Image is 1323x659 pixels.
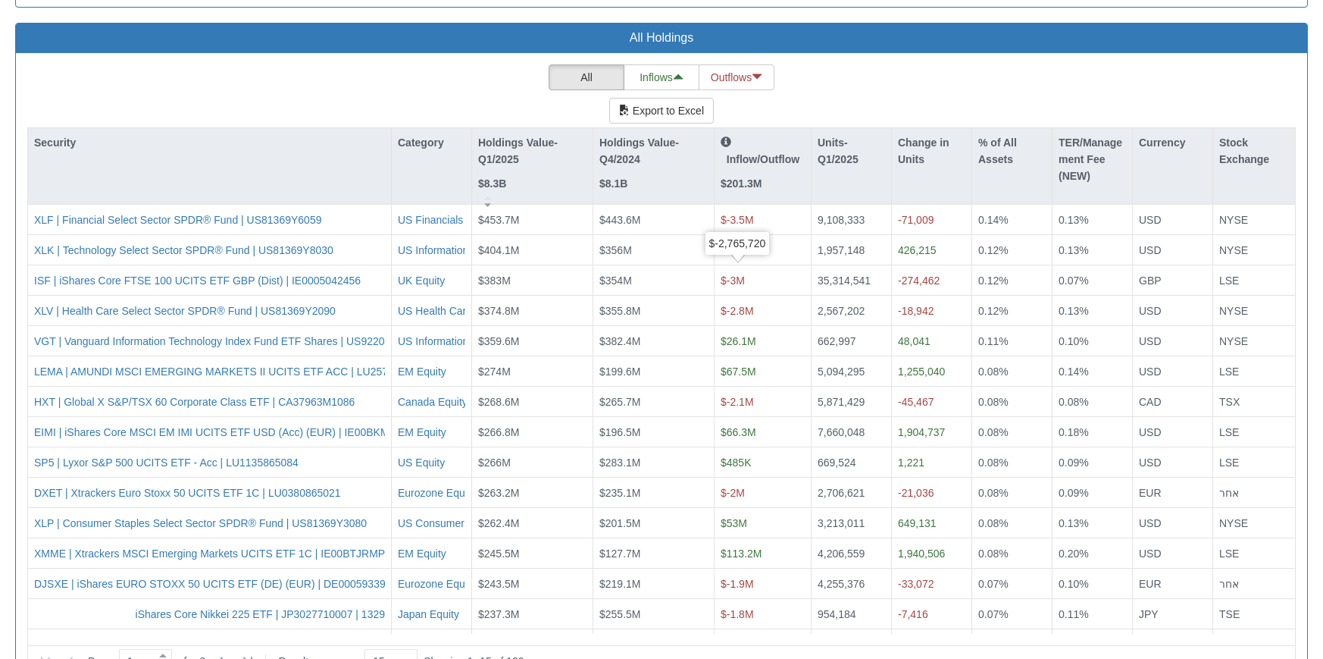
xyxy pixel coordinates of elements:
[34,424,421,439] button: EIMI | iShares Core MSCI EM IMI UCITS ETF USD (Acc) (EUR) | IE00BKM4GZ66
[1139,454,1206,469] div: USD
[818,303,885,318] div: 2,567,202
[398,363,446,378] div: EM Equity
[478,607,519,620] span: $237.3M
[818,134,885,168] p: Units-Q1/2025
[549,64,624,90] button: All
[818,394,885,409] div: 5,871,429
[34,333,421,348] button: VGT | Vanguard Information Technology Index Fund ETF Shares | US92204A7028
[721,214,754,226] span: $-3.5M
[1052,128,1132,191] div: TER/Management Fee (NEW)
[398,212,463,228] div: US Financials
[478,177,506,190] strong: $8.3B
[599,365,640,377] span: $199.6M
[1219,545,1289,560] div: LSE
[1139,333,1206,348] div: USD
[398,515,503,530] div: US Consumer Staples
[398,454,445,469] button: US Equity
[1133,128,1212,157] div: Currency
[1139,242,1206,257] div: USD
[1219,303,1289,318] div: NYSE
[1219,212,1289,228] div: NYSE
[818,212,885,228] div: 9,108,333
[398,485,476,500] button: Eurozone Equity
[898,394,965,409] div: -45,467
[34,303,336,318] div: XLV | Health Care Select Sector SPDR® Fund | US81369Y2090
[478,425,519,438] span: $266.8M
[1219,363,1289,378] div: LSE
[478,456,511,468] span: $266M
[721,486,745,498] span: $-2M
[721,243,747,256] span: $88M
[34,545,397,560] div: XMME | Xtrackers MSCI Emerging Markets UCITS ETF 1C | IE00BTJRMP35
[599,304,640,316] span: $355.8M
[398,606,459,621] button: Japan Equity
[978,272,1046,287] div: 0.12%
[34,454,299,469] div: SP5 | Lyxor S&P 500 UCITS ETF - Acc | LU1135865084
[978,242,1046,257] div: 0.12%
[1219,576,1289,591] div: אחר
[599,425,640,438] span: $196.5M
[398,333,525,348] button: US Information Technology
[34,576,397,591] button: DJSXE | iShares EURO STOXX 50 UCITS ETF (DE) (EUR) | DE0005933956
[978,394,1046,409] div: 0.08%
[398,424,446,439] div: EM Equity
[609,98,714,124] button: Export to Excel
[1219,485,1289,500] div: אחר
[478,577,519,589] span: $243.5M
[898,545,965,560] div: 1,940,506
[1059,394,1126,409] div: 0.08%
[136,606,385,621] button: 1329 | iShares Core Nikkei 225 ETF | JP3027710007
[1139,485,1206,500] div: EUR
[34,515,367,530] button: XLP | Consumer Staples Select Sector SPDR® Fund | US81369Y3080
[1059,545,1126,560] div: 0.20%
[599,134,708,168] p: Holdings Value-Q4/2024
[898,454,965,469] div: 1,221
[599,607,640,620] span: $255.5M
[1059,212,1126,228] div: 0.13%
[1059,272,1126,287] div: 0.07%
[721,304,754,316] span: $-2.8M
[1139,394,1206,409] div: CAD
[599,456,640,468] span: $283.1M
[599,395,640,407] span: $265.7M
[818,576,885,591] div: 4,255,376
[34,272,361,287] button: ISF | iShares Core FTSE 100 UCITS ETF GBP (Dist) | IE0005042456
[478,395,519,407] span: $268.6M
[898,333,965,348] div: 48,041
[398,303,472,318] button: US Health Care
[1059,303,1126,318] div: 0.13%
[392,128,471,157] div: Category
[898,606,965,621] div: -7,416
[34,363,430,378] div: LEMA | AMUNDI MSCI EMERGING MARKETS II UCITS ETF ACC | LU2573967036
[721,516,747,529] span: $53M
[34,394,355,409] button: HXT | Global X S&P/TSX 60 Corporate Class ETF | CA37963M1086
[1219,333,1289,348] div: NYSE
[599,274,632,286] span: $354M
[478,547,519,559] span: $245.5M
[898,272,965,287] div: -274,462
[1219,242,1289,257] div: NYSE
[478,486,519,498] span: $263.2M
[34,242,333,257] div: XLK | Technology Select Sector SPDR® Fund | US81369Y8030
[599,516,640,529] span: $201.5M
[1139,576,1206,591] div: EUR
[1059,485,1126,500] div: 0.09%
[1139,272,1206,287] div: GBP
[398,545,446,560] button: EM Equity
[978,303,1046,318] div: 0.12%
[721,334,756,347] span: $26.1M
[28,128,391,157] div: Security
[599,214,640,226] span: $443.6M
[34,485,341,500] div: DXET | Xtrackers Euro Stoxx 50 UCITS ETF 1C | LU0380865021
[721,134,805,168] p: Inflow/Outflow
[721,274,745,286] span: $-3M
[599,547,640,559] span: $127.7M
[398,272,445,287] button: UK Equity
